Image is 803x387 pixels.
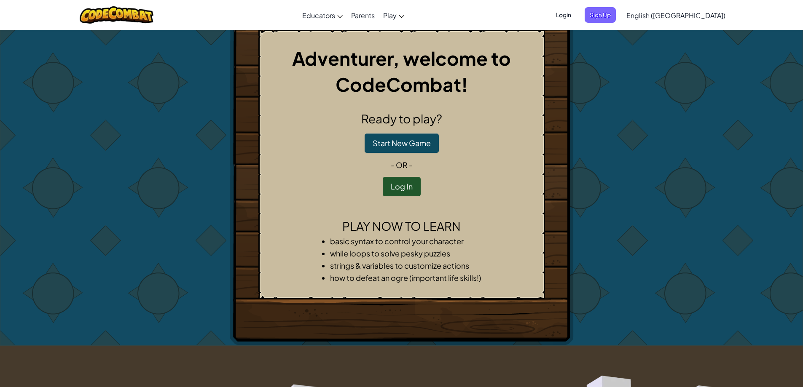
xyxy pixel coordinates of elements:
[266,45,538,97] h1: Adventurer, welcome to CodeCombat!
[330,235,490,247] li: basic syntax to control your character
[408,160,413,170] span: -
[383,177,421,196] button: Log In
[396,160,408,170] span: or
[330,259,490,272] li: strings & variables to customize actions
[365,133,439,153] button: Start New Game
[298,4,347,27] a: Educators
[266,217,538,235] h2: Play now to learn
[330,247,490,259] li: while loops to solve pesky puzzles
[383,11,397,20] span: Play
[391,160,396,170] span: -
[80,6,153,24] img: CodeCombat logo
[302,11,335,20] span: Educators
[626,11,725,20] span: English ([GEOGRAPHIC_DATA])
[347,4,379,27] a: Parents
[585,7,616,23] button: Sign Up
[622,4,730,27] a: English ([GEOGRAPHIC_DATA])
[330,272,490,284] li: how to defeat an ogre (important life skills!)
[266,110,538,128] h2: Ready to play?
[551,7,576,23] button: Login
[379,4,408,27] a: Play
